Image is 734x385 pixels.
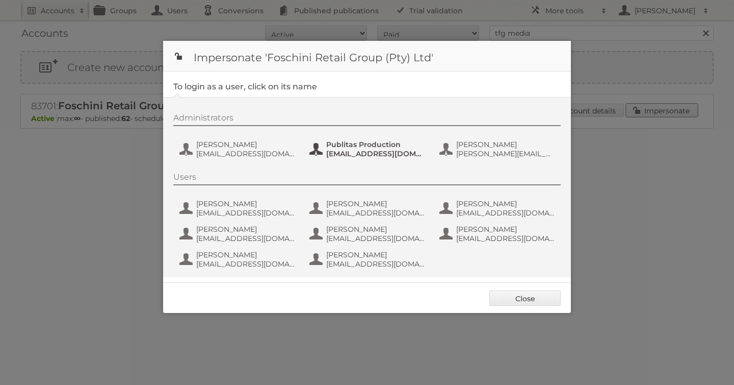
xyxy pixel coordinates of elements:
span: [PERSON_NAME] [196,140,295,149]
span: [EMAIL_ADDRESS][DOMAIN_NAME] [196,208,295,218]
span: [EMAIL_ADDRESS][DOMAIN_NAME] [326,208,425,218]
span: [EMAIL_ADDRESS][DOMAIN_NAME] [456,208,555,218]
span: [PERSON_NAME] [326,250,425,259]
span: [EMAIL_ADDRESS][DOMAIN_NAME] [196,259,295,269]
button: [PERSON_NAME] [EMAIL_ADDRESS][DOMAIN_NAME] [178,139,298,159]
span: [EMAIL_ADDRESS][DOMAIN_NAME] [326,259,425,269]
button: [PERSON_NAME] [EMAIL_ADDRESS][DOMAIN_NAME] [178,198,298,219]
span: Publitas Production [326,140,425,149]
button: [PERSON_NAME] [PERSON_NAME][EMAIL_ADDRESS][DOMAIN_NAME] [438,139,558,159]
button: [PERSON_NAME] [EMAIL_ADDRESS][DOMAIN_NAME] [438,198,558,219]
span: [PERSON_NAME] [456,225,555,234]
div: Administrators [173,113,561,126]
button: [PERSON_NAME] [EMAIL_ADDRESS][DOMAIN_NAME] [438,224,558,244]
button: [PERSON_NAME] [EMAIL_ADDRESS][DOMAIN_NAME] [178,224,298,244]
span: [PERSON_NAME] [456,199,555,208]
button: Publitas Production [EMAIL_ADDRESS][DOMAIN_NAME] [308,139,428,159]
span: [EMAIL_ADDRESS][DOMAIN_NAME] [196,234,295,243]
span: [PERSON_NAME] [456,140,555,149]
span: [PERSON_NAME] [196,250,295,259]
button: [PERSON_NAME] [EMAIL_ADDRESS][DOMAIN_NAME] [308,198,428,219]
div: Users [173,172,561,185]
legend: To login as a user, click on its name [173,82,317,91]
h1: Impersonate 'Foschini Retail Group (Pty) Ltd' [163,41,571,71]
span: [EMAIL_ADDRESS][DOMAIN_NAME] [326,234,425,243]
span: [PERSON_NAME] [196,199,295,208]
span: [EMAIL_ADDRESS][DOMAIN_NAME] [326,149,425,158]
button: [PERSON_NAME] [EMAIL_ADDRESS][DOMAIN_NAME] [308,224,428,244]
span: [PERSON_NAME] [326,199,425,208]
a: Close [489,291,561,306]
span: [PERSON_NAME] [196,225,295,234]
span: [EMAIL_ADDRESS][DOMAIN_NAME] [196,149,295,158]
span: [EMAIL_ADDRESS][DOMAIN_NAME] [456,234,555,243]
button: [PERSON_NAME] [EMAIL_ADDRESS][DOMAIN_NAME] [308,249,428,270]
span: [PERSON_NAME][EMAIL_ADDRESS][DOMAIN_NAME] [456,149,555,158]
button: [PERSON_NAME] [EMAIL_ADDRESS][DOMAIN_NAME] [178,249,298,270]
span: [PERSON_NAME] [326,225,425,234]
